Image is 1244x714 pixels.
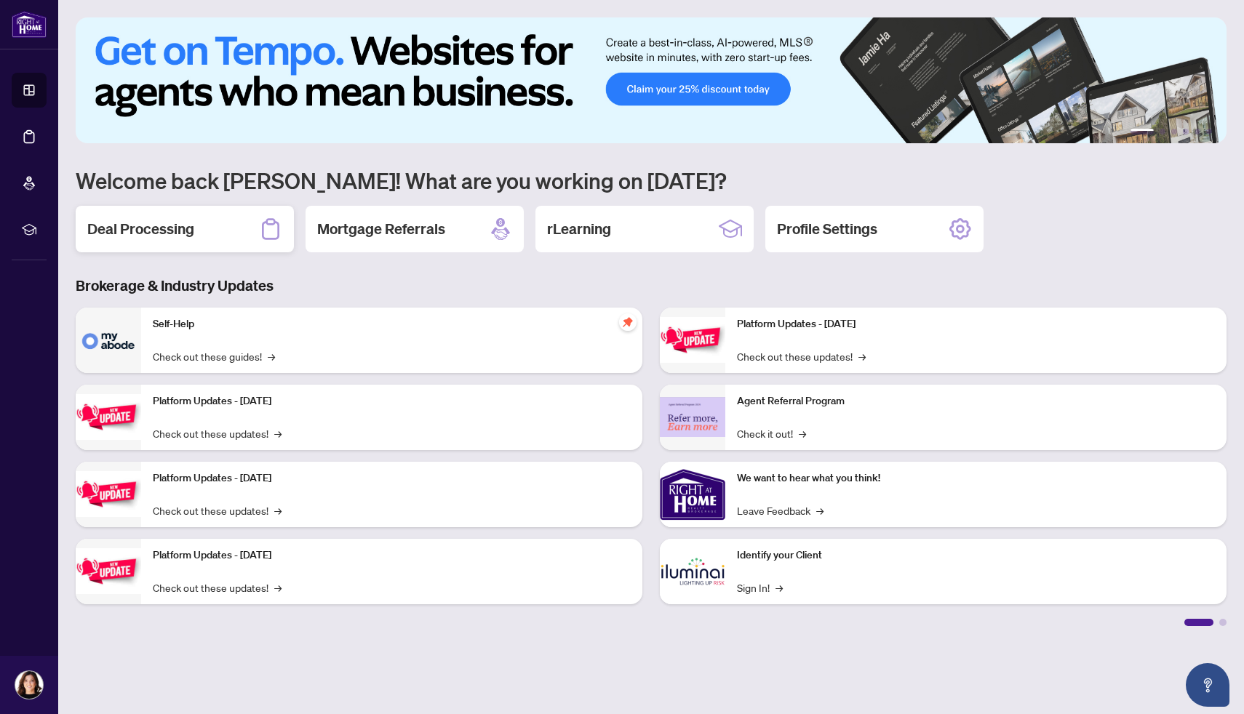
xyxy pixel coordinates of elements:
a: Check out these updates!→ [153,502,282,518]
span: → [775,579,783,595]
a: Check it out!→ [737,425,806,441]
p: Platform Updates - [DATE] [737,316,1215,332]
button: 6 [1206,129,1212,135]
p: Self-Help [153,316,631,332]
img: Platform Updates - June 23, 2025 [660,317,725,363]
span: → [858,348,866,364]
img: Platform Updates - July 8, 2025 [76,548,141,594]
a: Check out these updates!→ [737,348,866,364]
button: Open asap [1186,663,1229,707]
h2: Deal Processing [87,219,194,239]
p: Identify your Client [737,547,1215,563]
button: 2 [1160,129,1165,135]
h3: Brokerage & Industry Updates [76,276,1227,296]
a: Check out these updates!→ [153,425,282,441]
img: Agent Referral Program [660,397,725,437]
span: pushpin [619,313,637,331]
h2: Profile Settings [777,219,877,239]
h2: rLearning [547,219,611,239]
img: Identify your Client [660,539,725,604]
img: Profile Icon [15,671,43,699]
button: 4 [1183,129,1189,135]
button: 3 [1171,129,1177,135]
img: We want to hear what you think! [660,462,725,527]
img: logo [12,11,47,38]
button: 1 [1131,129,1154,135]
p: Platform Updates - [DATE] [153,547,631,563]
p: Agent Referral Program [737,393,1215,409]
img: Slide 0 [76,17,1227,143]
a: Leave Feedback→ [737,502,824,518]
span: → [274,425,282,441]
a: Sign In!→ [737,579,783,595]
a: Check out these updates!→ [153,579,282,595]
p: We want to hear what you think! [737,470,1215,486]
span: → [799,425,806,441]
p: Platform Updates - [DATE] [153,470,631,486]
img: Platform Updates - July 21, 2025 [76,471,141,517]
h1: Welcome back [PERSON_NAME]! What are you working on [DATE]? [76,167,1227,194]
img: Self-Help [76,308,141,373]
button: 5 [1195,129,1200,135]
span: → [274,502,282,518]
a: Check out these guides!→ [153,348,275,364]
p: Platform Updates - [DATE] [153,393,631,409]
img: Platform Updates - September 16, 2025 [76,394,141,440]
h2: Mortgage Referrals [317,219,445,239]
span: → [274,579,282,595]
span: → [268,348,275,364]
span: → [816,502,824,518]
